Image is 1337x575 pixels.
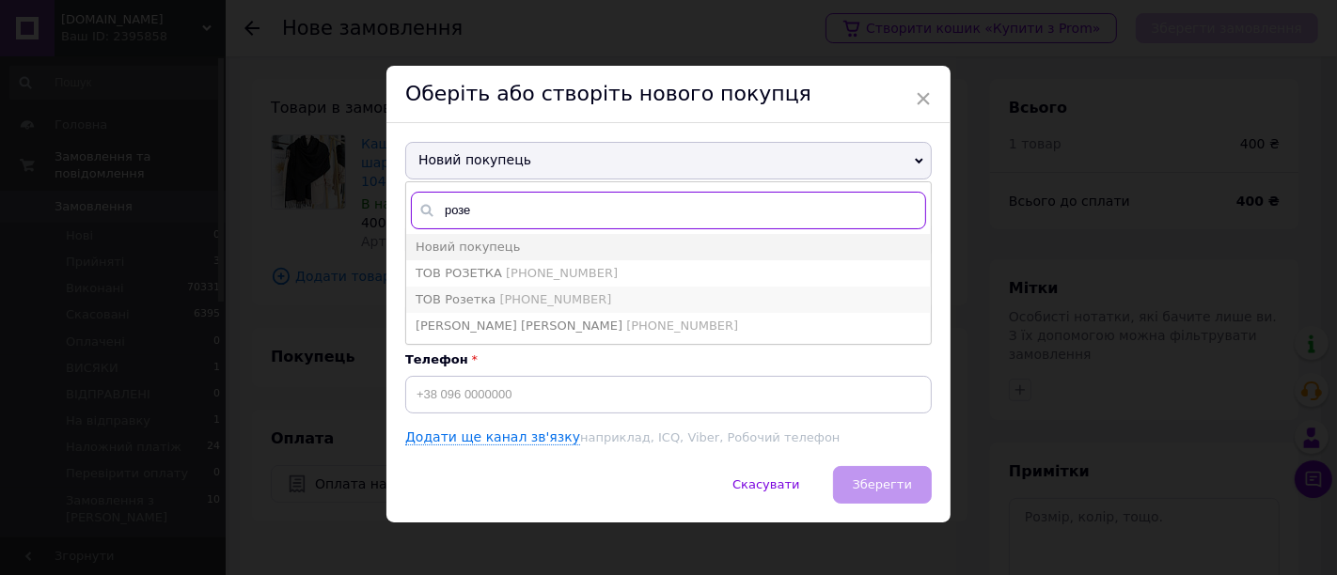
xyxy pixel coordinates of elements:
span: [PERSON_NAME] [PERSON_NAME] [416,319,622,333]
span: [PHONE_NUMBER] [499,292,611,306]
span: Новий покупець [405,142,932,179]
span: Новий покупець [416,240,520,254]
span: ТОВ РОЗЕТКА [416,266,502,280]
span: [PHONE_NUMBER] [626,319,738,333]
span: Скасувати [732,477,799,491]
span: ТОВ Розетка [416,292,495,306]
input: +38 096 0000000 [405,376,932,413]
a: Додати ще канал зв'язку [405,429,580,445]
span: наприклад, ICQ, Viber, Робочий телефон [580,430,840,444]
p: Телефон [405,352,932,366]
div: Оберіть або створіть нового покупця [386,66,951,123]
span: × [915,83,932,115]
span: [PHONE_NUMBER] [506,266,618,280]
button: Скасувати [713,466,819,504]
